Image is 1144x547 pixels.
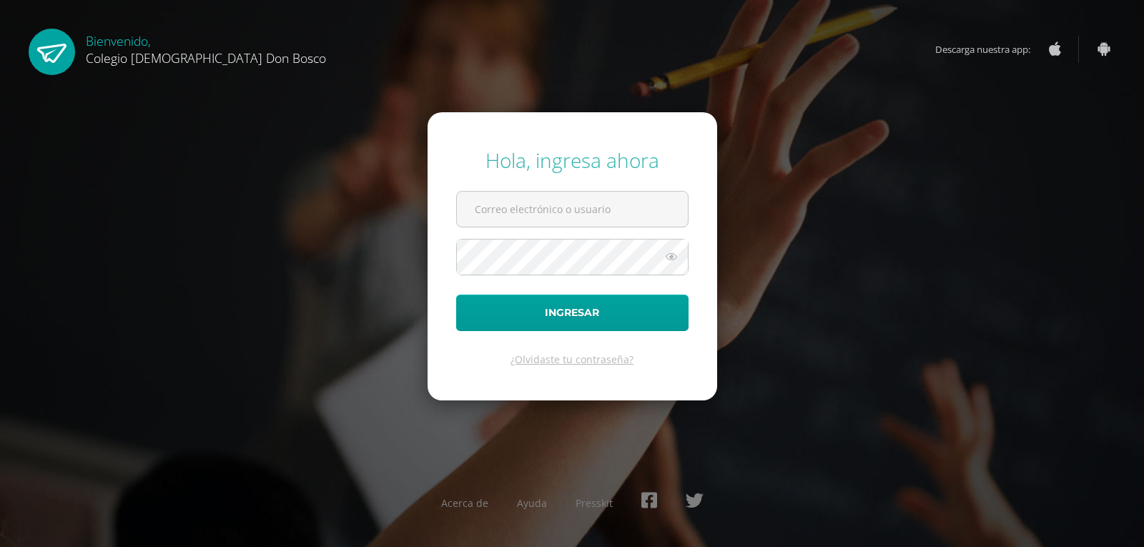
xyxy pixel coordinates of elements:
span: Colegio [DEMOGRAPHIC_DATA] Don Bosco [86,49,326,66]
input: Correo electrónico o usuario [457,192,688,227]
a: ¿Olvidaste tu contraseña? [511,353,633,366]
div: Hola, ingresa ahora [456,147,689,174]
a: Presskit [576,496,613,510]
span: Descarga nuestra app: [935,36,1045,63]
button: Ingresar [456,295,689,331]
a: Ayuda [517,496,547,510]
div: Bienvenido, [86,29,326,66]
a: Acerca de [441,496,488,510]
